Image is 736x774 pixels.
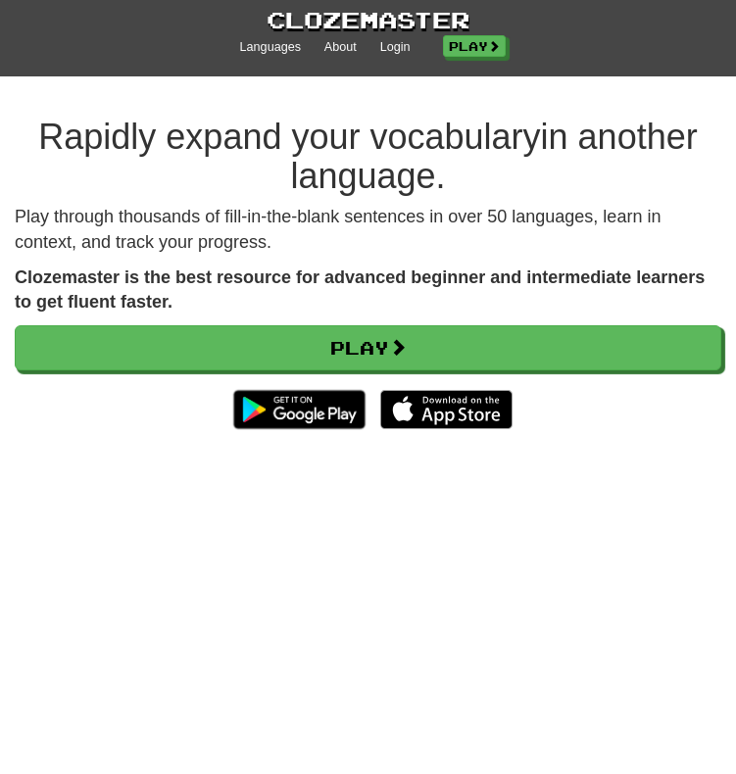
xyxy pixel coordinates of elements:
a: Login [380,39,411,57]
a: Clozemaster [267,4,469,36]
img: Download_on_the_App_Store_Badge_US-UK_135x40-25178aeef6eb6b83b96f5f2d004eda3bffbb37122de64afbaef7... [380,390,513,429]
p: Play through thousands of fill-in-the-blank sentences in over 50 languages, learn in context, and... [15,205,721,255]
img: Get it on Google Play [223,380,375,439]
a: About [324,39,357,57]
strong: Clozemaster is the best resource for advanced beginner and intermediate learners to get fluent fa... [15,267,705,313]
a: Languages [240,39,301,57]
a: Play [443,35,506,57]
a: Play [15,325,721,370]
